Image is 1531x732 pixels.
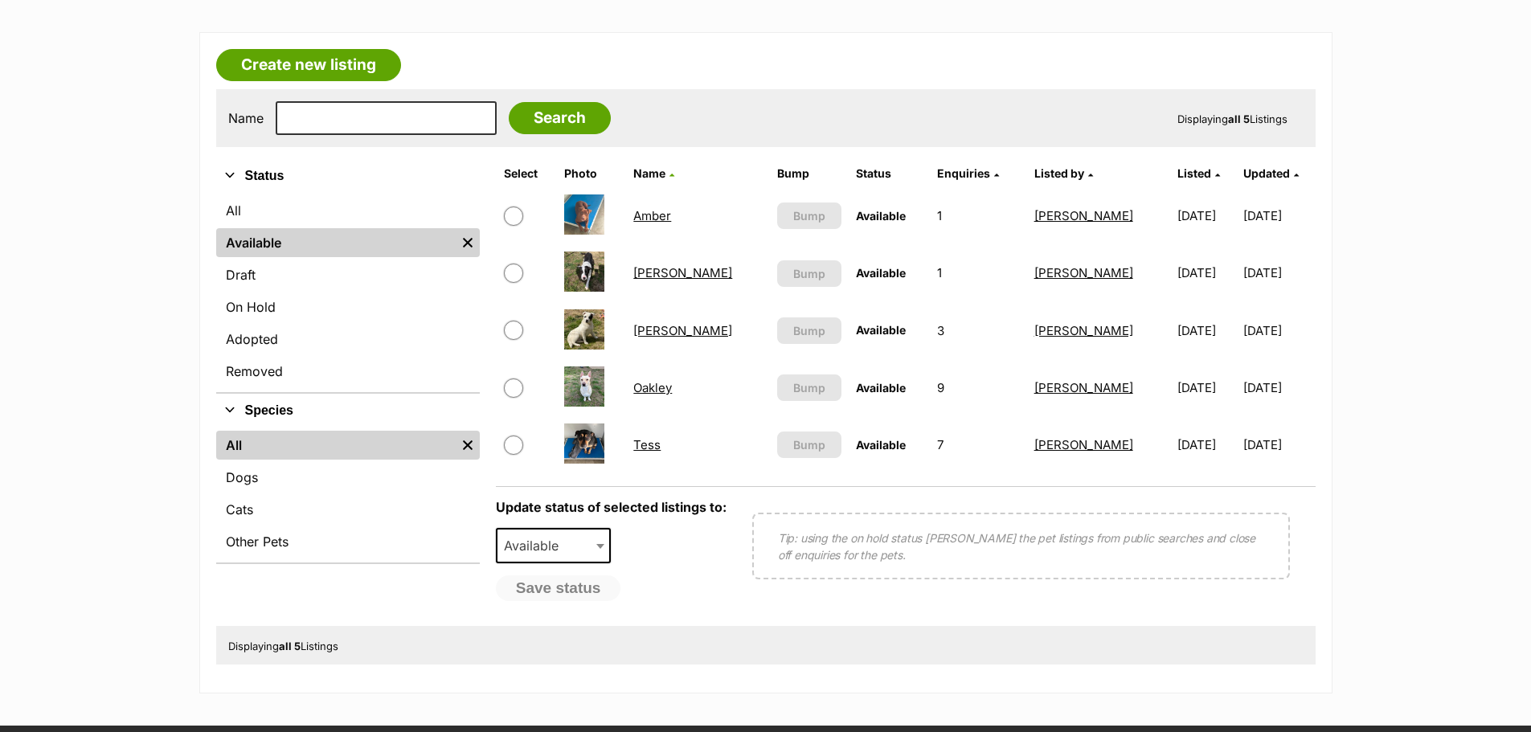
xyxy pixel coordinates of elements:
a: Listed by [1034,166,1093,180]
label: Update status of selected listings to: [496,499,727,515]
p: Tip: using the on hold status [PERSON_NAME] the pet listings from public searches and close off e... [778,530,1264,563]
td: [DATE] [1243,417,1314,472]
td: [DATE] [1243,303,1314,358]
span: Available [856,323,906,337]
button: Status [216,166,480,186]
button: Save status [496,575,621,601]
span: translation missing: en.admin.listings.index.attributes.enquiries [937,166,990,180]
span: Listed by [1034,166,1084,180]
a: [PERSON_NAME] [633,265,732,280]
button: Bump [777,260,842,287]
a: Name [633,166,674,180]
div: Species [216,427,480,562]
a: Enquiries [937,166,999,180]
button: Bump [777,202,842,229]
td: [DATE] [1171,360,1242,415]
a: [PERSON_NAME] [633,323,732,338]
strong: all 5 [1228,112,1250,125]
td: 7 [931,417,1025,472]
a: [PERSON_NAME] [1034,208,1133,223]
span: Bump [793,379,825,396]
span: Available [856,438,906,452]
a: Available [216,228,456,257]
a: [PERSON_NAME] [1034,323,1133,338]
a: All [216,431,456,460]
strong: all 5 [279,640,301,652]
td: [DATE] [1171,245,1242,301]
a: Updated [1243,166,1299,180]
td: [DATE] [1243,245,1314,301]
td: [DATE] [1243,188,1314,243]
span: Name [633,166,665,180]
span: Available [856,381,906,395]
td: 1 [931,188,1025,243]
button: Species [216,400,480,421]
td: 3 [931,303,1025,358]
div: Status [216,193,480,392]
th: Status [849,161,929,186]
td: [DATE] [1171,188,1242,243]
a: Create new listing [216,49,401,81]
span: Bump [793,322,825,339]
td: 9 [931,360,1025,415]
th: Select [497,161,557,186]
span: Listed [1177,166,1211,180]
td: [DATE] [1171,303,1242,358]
button: Bump [777,374,842,401]
th: Photo [558,161,625,186]
span: Displaying Listings [1177,112,1287,125]
label: Name [228,111,264,125]
span: Bump [793,265,825,282]
td: 1 [931,245,1025,301]
a: Cats [216,495,480,524]
a: Remove filter [456,431,480,460]
a: Dogs [216,463,480,492]
a: Amber [633,208,671,223]
a: Tess [633,437,661,452]
a: Removed [216,357,480,386]
td: [DATE] [1171,417,1242,472]
span: Available [496,528,612,563]
span: Bump [793,207,825,224]
a: Adopted [216,325,480,354]
button: Bump [777,317,842,344]
span: Updated [1243,166,1290,180]
a: Remove filter [456,228,480,257]
a: Draft [216,260,480,289]
a: [PERSON_NAME] [1034,265,1133,280]
a: Oakley [633,380,672,395]
a: On Hold [216,292,480,321]
input: Search [509,102,611,134]
td: [DATE] [1243,360,1314,415]
span: Available [856,266,906,280]
span: Available [497,534,575,557]
span: Displaying Listings [228,640,338,652]
span: Bump [793,436,825,453]
a: Other Pets [216,527,480,556]
a: All [216,196,480,225]
a: [PERSON_NAME] [1034,380,1133,395]
span: Available [856,209,906,223]
button: Bump [777,431,842,458]
a: [PERSON_NAME] [1034,437,1133,452]
th: Bump [771,161,849,186]
a: Listed [1177,166,1220,180]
